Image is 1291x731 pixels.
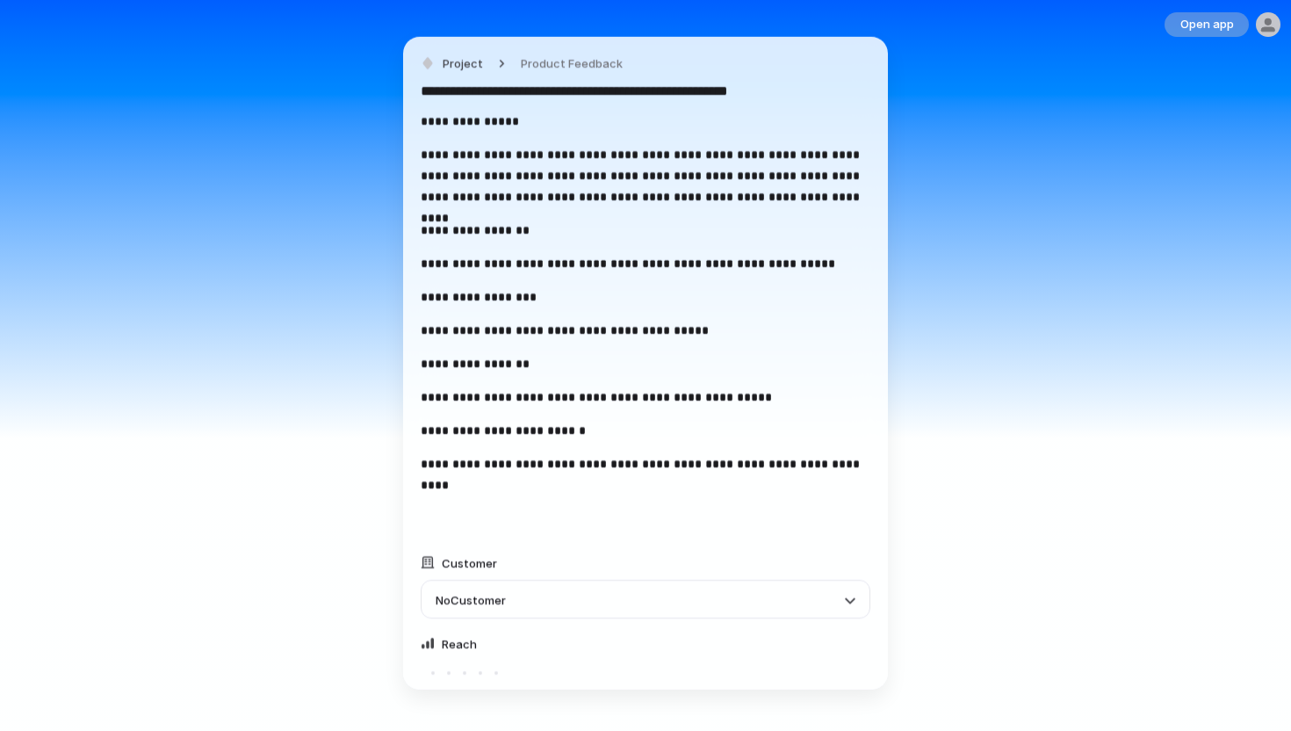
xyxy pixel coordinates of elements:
[416,51,488,76] button: Project
[521,54,623,72] span: Product Feedback
[510,51,633,76] button: Product Feedback
[443,54,483,72] span: Project
[436,593,506,607] span: No Customer
[442,556,497,570] span: Customer
[1165,12,1249,37] button: Open app
[1180,16,1234,33] span: Open app
[442,637,477,651] span: Reach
